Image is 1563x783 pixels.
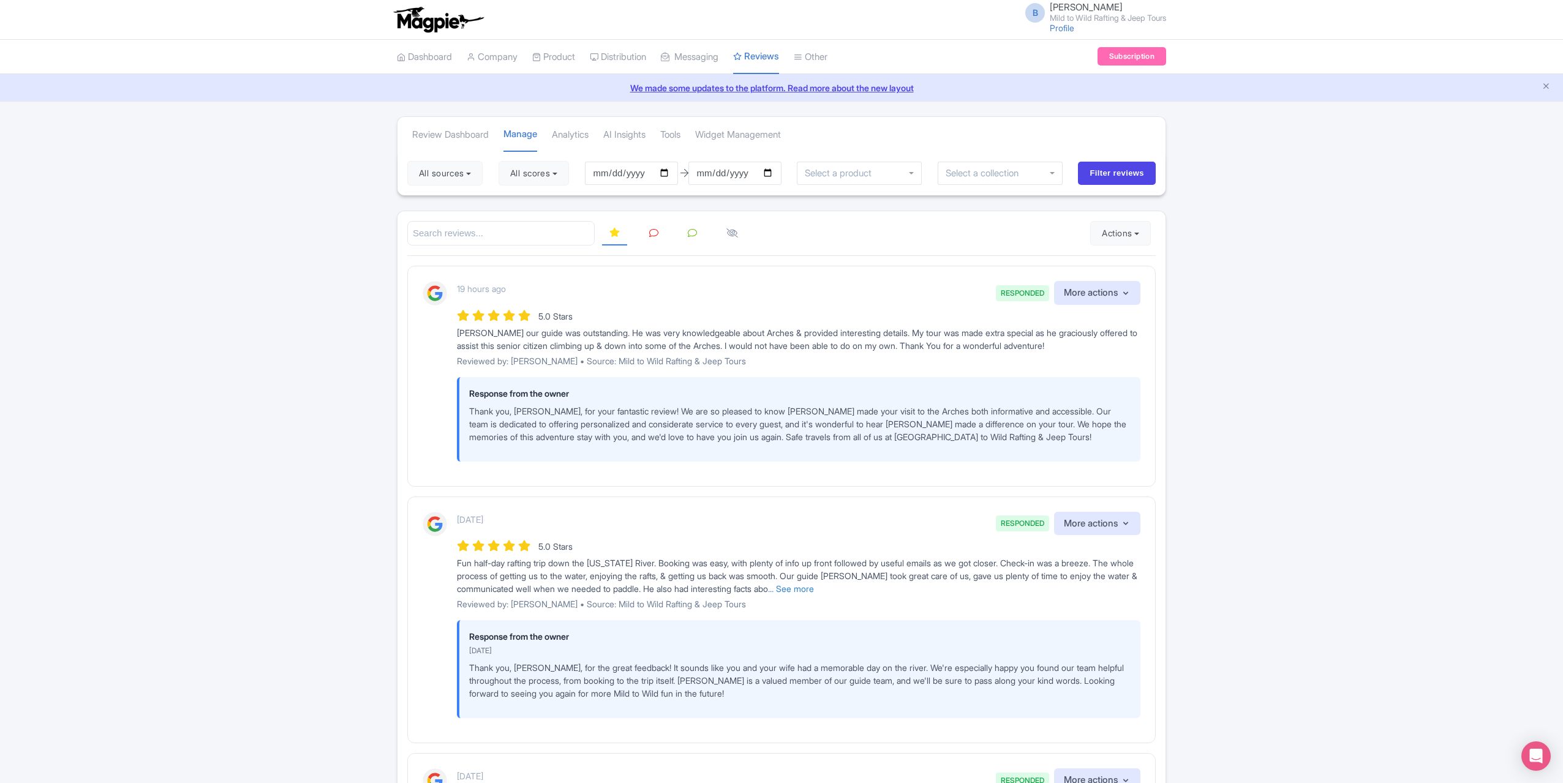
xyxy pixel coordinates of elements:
a: Tools [660,118,680,152]
a: Reviews [733,40,779,75]
p: Thank you, [PERSON_NAME], for your fantastic review! We are so pleased to know [PERSON_NAME] made... [469,405,1131,443]
span: 5.0 Stars [538,541,573,552]
button: More actions [1054,281,1140,305]
p: Response from the owner [469,387,1131,400]
button: Actions [1090,221,1151,245]
p: Reviewed by: [PERSON_NAME] • Source: Mild to Wild Rafting & Jeep Tours [457,354,1140,367]
div: [PERSON_NAME] our guide was outstanding. He was very knowledgeable about Arches & provided intere... [457,326,1140,352]
div: Fun half-day rafting trip down the [US_STATE] River. Booking was easy, with plenty of info up fro... [457,556,1140,595]
span: RESPONDED [996,285,1049,301]
a: Subscription [1098,47,1166,66]
input: Select a collection [946,168,1027,179]
a: Company [467,40,518,74]
a: Other [794,40,827,74]
input: Select a product [805,168,878,179]
a: Review Dashboard [412,118,489,152]
p: Reviewed by: [PERSON_NAME] • Source: Mild to Wild Rafting & Jeep Tours [457,598,1140,610]
span: [PERSON_NAME] [1050,1,1123,13]
a: We made some updates to the platform. Read more about the new layout [7,81,1556,94]
button: More actions [1054,512,1140,536]
a: Messaging [661,40,718,74]
a: B [PERSON_NAME] Mild to Wild Rafting & Jeep Tours [1018,2,1166,22]
p: [DATE] [457,770,483,782]
button: All scores [499,161,569,185]
p: [DATE] [469,645,1131,656]
p: Thank you, [PERSON_NAME], for the great feedback! It sounds like you and your wife had a memorabl... [469,661,1131,700]
input: Search reviews... [407,221,595,246]
div: Open Intercom Messenger [1521,741,1551,771]
p: [DATE] [457,513,483,526]
span: RESPONDED [996,515,1049,531]
a: Profile [1050,23,1074,33]
a: ... See more [768,583,814,594]
a: Dashboard [397,40,452,74]
small: Mild to Wild Rafting & Jeep Tours [1050,14,1166,22]
a: Distribution [590,40,646,74]
a: Product [532,40,575,74]
button: Close announcement [1542,80,1551,94]
img: logo-ab69f6fb50320c5b225c76a69d11143b.png [391,6,486,33]
span: B [1025,3,1045,23]
a: Analytics [552,118,589,152]
p: 19 hours ago [457,282,506,295]
a: Manage [503,118,537,152]
img: Google Logo [423,512,447,536]
input: Filter reviews [1078,162,1156,185]
p: Response from the owner [469,630,1131,643]
span: 5.0 Stars [538,311,573,321]
a: Widget Management [695,118,781,152]
a: AI Insights [603,118,646,152]
button: All sources [407,161,483,185]
img: Google Logo [423,281,447,305]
